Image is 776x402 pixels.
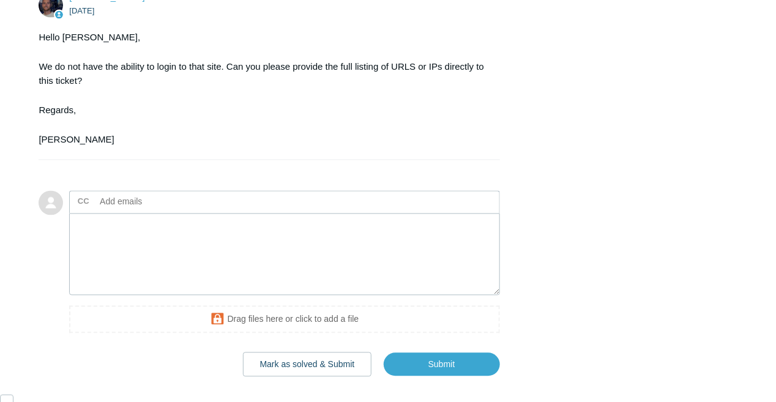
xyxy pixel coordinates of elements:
input: Add emails [95,193,227,211]
div: Hello [PERSON_NAME], We do not have the ability to login to that site. Can you please provide the... [39,30,487,147]
label: CC [78,193,89,211]
textarea: Add your reply [69,214,499,296]
input: Submit [384,353,500,376]
button: Mark as solved & Submit [243,352,372,377]
time: 09/12/2025, 16:45 [69,6,94,15]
